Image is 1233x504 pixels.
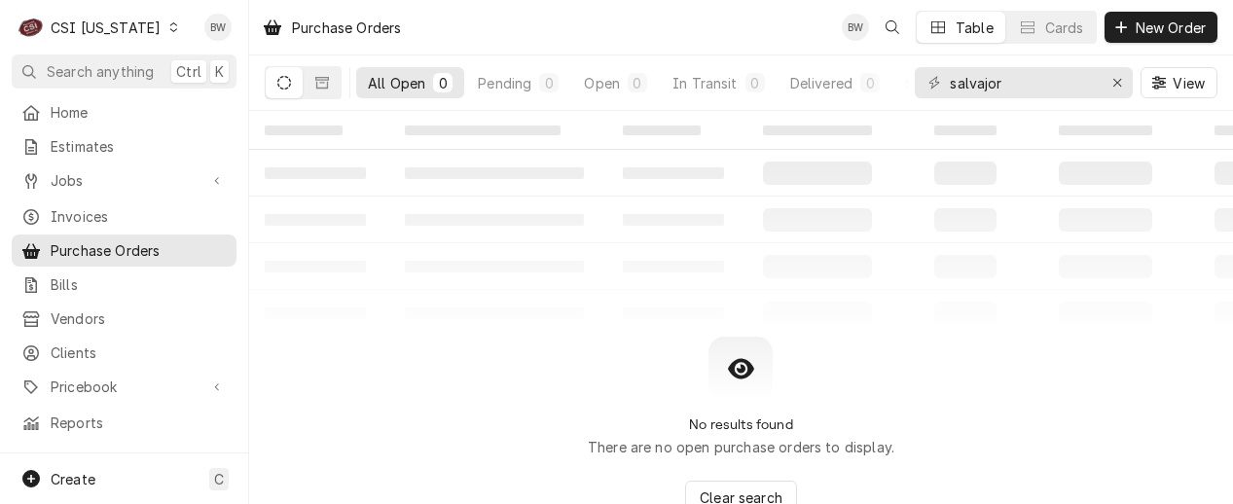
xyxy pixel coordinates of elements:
div: Stocked [905,73,961,93]
span: ‌ [623,126,701,135]
a: Reports [12,407,236,439]
span: ‌ [1059,126,1152,135]
div: Open [584,73,620,93]
button: Search anythingCtrlK [12,54,236,89]
div: 0 [543,73,555,93]
a: Go to Pricebook [12,371,236,403]
a: Go to Help Center [12,450,236,483]
a: Invoices [12,200,236,233]
span: Pricebook [51,377,198,397]
span: Ctrl [176,61,201,82]
span: Create [51,471,95,487]
span: Purchase Orders [51,240,227,261]
span: Vendors [51,308,227,329]
span: ‌ [265,126,343,135]
div: In Transit [672,73,738,93]
div: 0 [632,73,643,93]
span: C [214,469,224,489]
span: Jobs [51,170,198,191]
div: Cards [1045,18,1084,38]
span: ‌ [934,126,997,135]
span: Estimates [51,136,227,157]
div: Table [956,18,994,38]
span: Clients [51,342,227,363]
div: CSI [US_STATE] [51,18,161,38]
span: Bills [51,274,227,295]
button: Erase input [1102,67,1133,98]
div: Brad Wicks's Avatar [842,14,869,41]
a: Purchase Orders [12,234,236,267]
a: Go to Jobs [12,164,236,197]
input: Keyword search [950,67,1096,98]
h2: No results found [689,416,793,433]
div: Delivered [790,73,852,93]
span: K [215,61,224,82]
span: Invoices [51,206,227,227]
div: CSI Kentucky's Avatar [18,14,45,41]
a: Vendors [12,303,236,335]
div: C [18,14,45,41]
div: All Open [368,73,425,93]
a: Bills [12,269,236,301]
div: 0 [749,73,761,93]
span: Search anything [47,61,154,82]
div: 0 [437,73,449,93]
a: Estimates [12,130,236,162]
p: There are no open purchase orders to display. [588,437,894,457]
button: New Order [1105,12,1217,43]
span: New Order [1132,18,1210,38]
a: Home [12,96,236,128]
button: View [1141,67,1217,98]
div: Pending [478,73,531,93]
span: View [1169,73,1209,93]
div: BW [842,14,869,41]
div: Brad Wicks's Avatar [204,14,232,41]
div: BW [204,14,232,41]
span: Reports [51,413,227,433]
span: ‌ [763,126,872,135]
span: ‌ [405,126,561,135]
span: Home [51,102,227,123]
button: Open search [877,12,908,43]
a: Clients [12,337,236,369]
table: All Open Purchase Orders List Loading [249,111,1233,337]
div: 0 [864,73,876,93]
